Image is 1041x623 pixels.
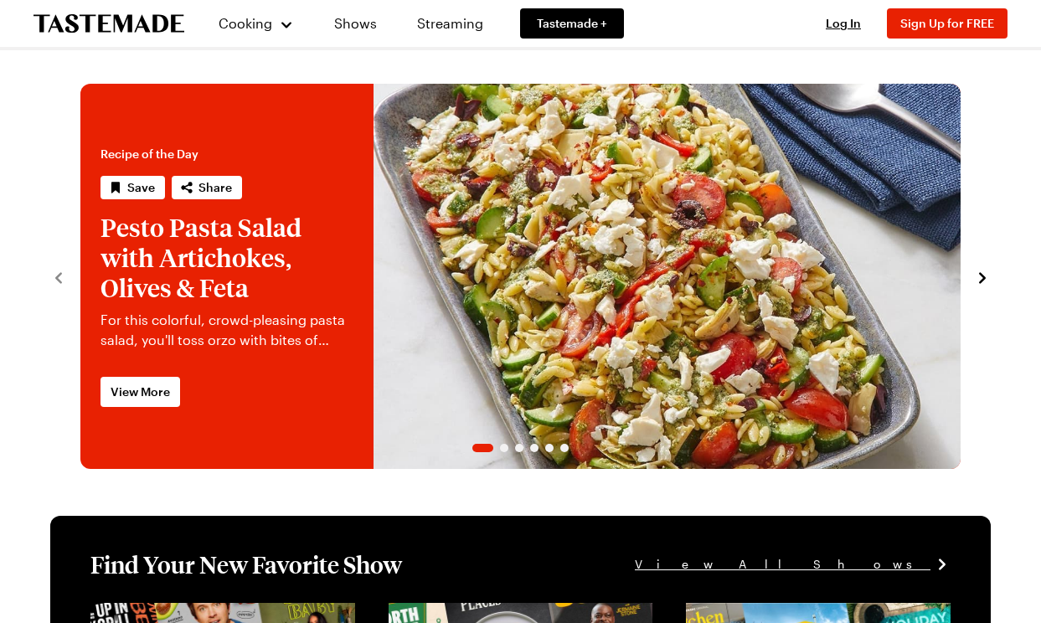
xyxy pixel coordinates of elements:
[111,384,170,400] span: View More
[520,8,624,39] a: Tastemade +
[974,266,991,286] button: navigate to next item
[198,179,232,196] span: Share
[172,176,242,199] button: Share
[530,444,539,452] span: Go to slide 4
[218,3,294,44] button: Cooking
[500,444,508,452] span: Go to slide 2
[50,266,67,286] button: navigate to previous item
[826,16,861,30] span: Log In
[545,444,554,452] span: Go to slide 5
[80,84,961,469] div: 1 / 6
[90,549,402,579] h1: Find Your New Favorite Show
[635,555,930,574] span: View All Shows
[33,14,184,33] a: To Tastemade Home Page
[219,15,272,31] span: Cooking
[635,555,951,574] a: View All Shows
[127,179,155,196] span: Save
[100,377,180,407] a: View More
[887,8,1008,39] button: Sign Up for FREE
[515,444,523,452] span: Go to slide 3
[686,605,915,620] a: View full content for [object Object]
[810,15,877,32] button: Log In
[100,176,165,199] button: Save recipe
[389,605,617,620] a: View full content for [object Object]
[900,16,994,30] span: Sign Up for FREE
[472,444,493,452] span: Go to slide 1
[537,15,607,32] span: Tastemade +
[90,605,319,620] a: View full content for [object Object]
[560,444,569,452] span: Go to slide 6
